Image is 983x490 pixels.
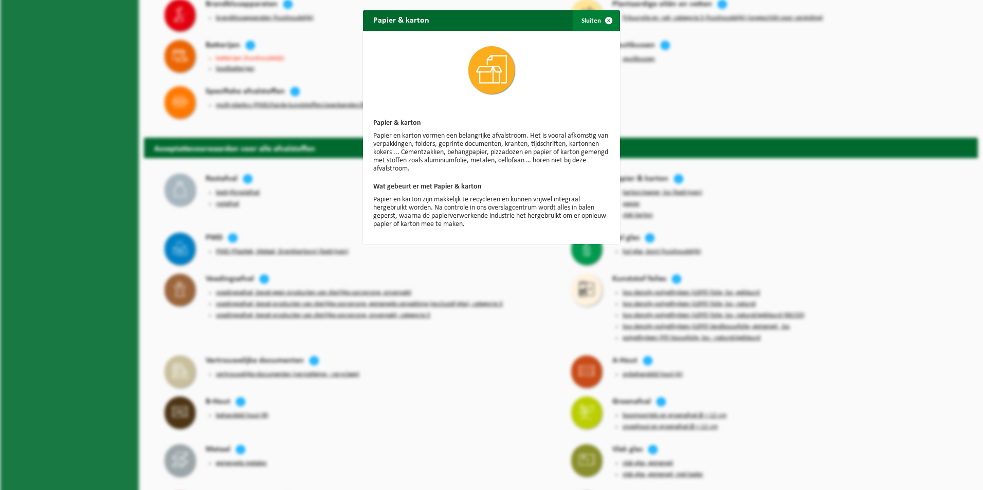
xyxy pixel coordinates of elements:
p: Papier en karton zijn makkelijk te recycleren en kunnen vrijwel integraal hergebruikt worden. Na ... [373,196,610,229]
p: Papier en karton vormen een belangrijke afvalstroom. Het is vooral afkomstig van verpakkingen, fo... [373,132,610,173]
h2: Papier & karton [363,10,440,30]
h3: Wat gebeurt er met Papier & karton [373,183,610,191]
button: Sluiten [573,10,619,31]
h3: Papier & karton [373,120,610,127]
